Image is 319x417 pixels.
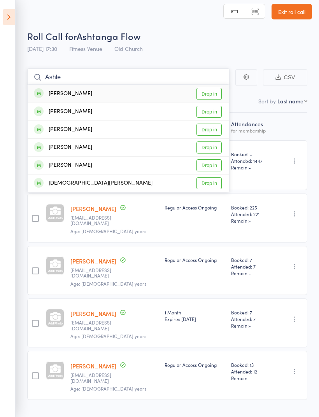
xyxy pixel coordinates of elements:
[77,30,141,42] span: Ashtanga Flow
[231,157,272,164] span: Attended: 1447
[69,45,102,52] span: Fitness Venue
[165,309,225,322] div: 1 Month
[231,256,272,263] span: Booked: 7
[249,322,251,329] span: -
[165,361,225,368] div: Regular Access Ongoing
[231,361,272,368] span: Booked: 13
[34,143,92,152] div: [PERSON_NAME]
[27,30,77,42] span: Roll Call for
[231,128,272,133] div: for membership
[228,116,275,137] div: Atten­dances
[70,372,121,384] small: emilyspratt@yahoo.co.uk
[231,164,272,171] span: Remain:
[27,68,230,86] input: Search by name
[231,270,272,276] span: Remain:
[231,151,272,157] span: Booked: -
[70,228,146,234] span: Age: [DEMOGRAPHIC_DATA] years
[70,204,116,213] a: [PERSON_NAME]
[27,45,57,52] span: [DATE] 17:30
[196,88,222,100] a: Drop in
[114,45,143,52] span: Old Church
[34,107,92,116] div: [PERSON_NAME]
[272,4,312,19] a: Exit roll call
[34,89,92,98] div: [PERSON_NAME]
[34,161,92,170] div: [PERSON_NAME]
[34,179,152,188] div: [DEMOGRAPHIC_DATA][PERSON_NAME]
[70,362,116,370] a: [PERSON_NAME]
[196,106,222,118] a: Drop in
[165,204,225,211] div: Regular Access Ongoing
[70,267,121,279] small: Zoelunardelli@gmail.com
[231,375,272,381] span: Remain:
[196,159,222,171] a: Drop in
[70,215,121,226] small: Karenqopi1@gmail.com
[249,270,251,276] span: -
[277,97,303,105] div: Last name
[231,263,272,270] span: Attended: 7
[196,177,222,189] a: Drop in
[165,256,225,263] div: Regular Access Ongoing
[196,141,222,154] a: Drop in
[70,320,121,331] small: ca.olavec@gmail.com
[70,309,116,318] a: [PERSON_NAME]
[263,69,307,86] button: CSV
[70,280,146,287] span: Age: [DEMOGRAPHIC_DATA] years
[165,316,225,322] div: Expires [DATE]
[231,316,272,322] span: Attended: 7
[231,217,272,224] span: Remain:
[258,97,276,105] label: Sort by
[70,385,146,392] span: Age: [DEMOGRAPHIC_DATA] years
[196,124,222,136] a: Drop in
[231,368,272,375] span: Attended: 12
[249,164,251,171] span: -
[249,217,251,224] span: -
[70,333,146,339] span: Age: [DEMOGRAPHIC_DATA] years
[231,309,272,316] span: Booked: 7
[34,125,92,134] div: [PERSON_NAME]
[249,375,251,381] span: -
[231,322,272,329] span: Remain:
[231,211,272,217] span: Attended: 221
[70,257,116,265] a: [PERSON_NAME]
[231,204,272,211] span: Booked: 225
